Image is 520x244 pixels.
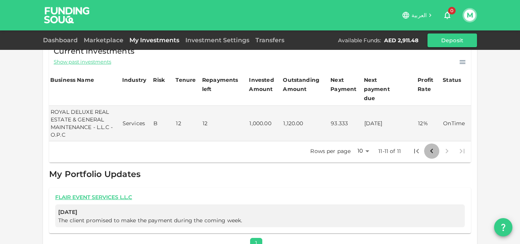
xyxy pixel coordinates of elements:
[201,106,248,141] td: 12
[329,106,362,141] td: 93.333
[418,75,440,94] div: Profit Rate
[153,75,168,85] div: Risk
[416,106,442,141] td: 12%
[448,7,456,14] span: 0
[440,8,455,23] button: 0
[364,75,402,103] div: Next payment due
[126,37,182,44] a: My Investments
[202,75,240,94] div: Repayments left
[378,147,401,155] p: 11-11 of 11
[50,75,94,85] div: Business Name
[494,218,512,236] button: question
[49,169,140,179] span: My Portfolio Updates
[283,75,321,94] div: Outstanding Amount
[175,75,196,85] div: Tenure
[338,37,381,44] div: Available Funds :
[363,106,417,141] td: [DATE]
[81,37,126,44] a: Marketplace
[122,75,146,85] div: Industry
[182,37,252,44] a: Investment Settings
[249,75,281,94] div: Invested Amount
[464,10,475,21] button: M
[427,33,477,47] button: Deposit
[443,75,462,85] div: Status
[424,144,439,159] button: Go to previous page
[384,37,418,44] div: AED 2,911.48
[174,106,201,141] td: 12
[248,106,282,141] td: 1,000.00
[252,37,287,44] a: Transfers
[282,106,329,141] td: 1,120.00
[58,217,242,224] span: The client promised to make the payment during the coming week.
[354,145,372,156] div: 10
[121,106,152,141] td: Services
[330,75,361,94] div: Next Payment
[310,147,351,155] p: Rows per page
[49,106,121,141] td: ROYAL DELUXE REAL ESTATE & GENERAL MAINTENANCE - L.L.C - O.P.C
[58,207,462,217] span: [DATE]
[152,106,174,141] td: B
[55,194,465,201] a: FLAIR EVENT SERVICES L.L.C
[409,144,424,159] button: Go to first page
[412,12,427,19] span: العربية
[43,37,81,44] a: Dashboard
[54,58,111,65] span: Show past investments
[442,106,471,141] td: OnTime
[54,45,134,57] span: Current Investments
